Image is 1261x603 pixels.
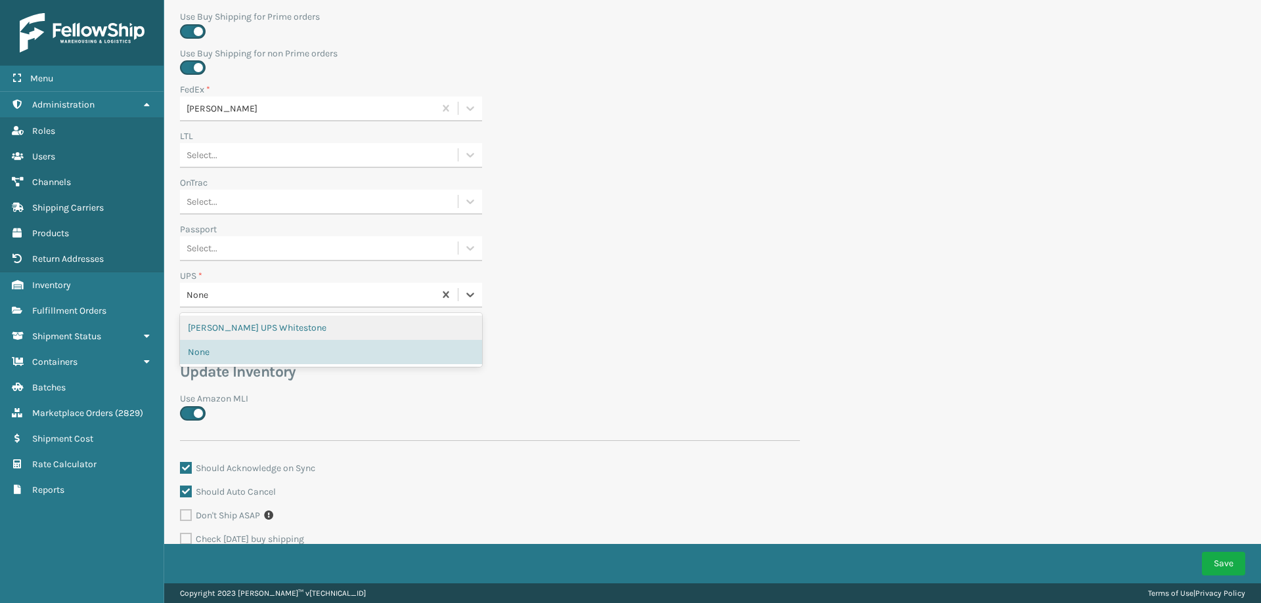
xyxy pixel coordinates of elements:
span: Administration [32,99,95,110]
span: Rate Calculator [32,459,97,470]
div: Select... [187,195,217,209]
span: Shipment Status [32,331,101,342]
label: Use Buy Shipping for non Prime orders [180,47,800,60]
img: logo [20,13,144,52]
span: Shipment Cost [32,433,93,444]
div: Select... [187,148,217,162]
a: Privacy Policy [1195,589,1245,598]
button: Save [1202,552,1245,575]
p: Copyright 2023 [PERSON_NAME]™ v [TECHNICAL_ID] [180,583,366,603]
a: Terms of Use [1148,589,1193,598]
div: [PERSON_NAME] UPS Whitestone [180,316,482,340]
div: None [187,288,435,302]
span: Marketplace Orders [32,407,113,419]
label: Use Buy Shipping for Prime orders [180,10,800,24]
span: Users [32,151,55,162]
div: [PERSON_NAME] [187,102,435,115]
span: Return Addresses [32,253,104,264]
label: Don't Ship ASAP [180,510,260,521]
label: Check [DATE] buy shipping [180,533,304,545]
label: Use Amazon MLI [180,392,800,405]
h3: Update Inventory [180,362,800,382]
span: Roles [32,125,55,136]
span: Shipping Carriers [32,202,104,213]
span: Inventory [32,280,71,291]
label: OnTrac [180,176,208,190]
label: Should Auto Cancel [180,486,276,497]
div: | [1148,583,1245,603]
span: Channels [32,177,71,188]
label: UPS [180,269,202,283]
div: Select... [187,241,217,255]
span: Containers [32,356,77,367]
span: Products [32,228,69,239]
span: Reports [32,484,64,495]
div: None [180,340,482,364]
span: Batches [32,382,66,393]
label: LTL [180,129,193,143]
span: ( 2829 ) [115,407,143,419]
label: FedEx [180,83,210,96]
label: Passport [180,222,217,236]
label: Should Acknowledge on Sync [180,463,315,474]
span: Fulfillment Orders [32,305,106,316]
span: Menu [30,73,53,84]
